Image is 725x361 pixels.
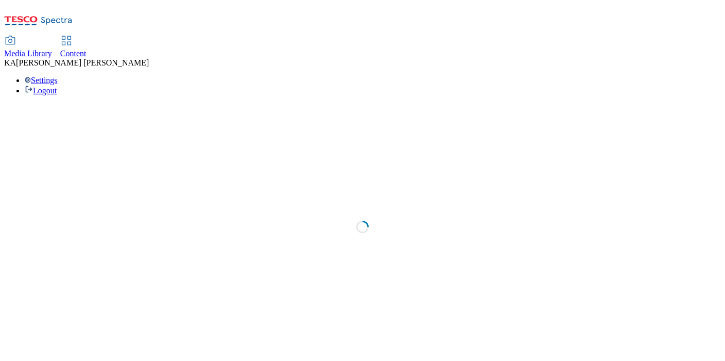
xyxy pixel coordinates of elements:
[16,58,149,67] span: [PERSON_NAME] [PERSON_NAME]
[4,49,52,58] span: Media Library
[60,37,87,58] a: Content
[4,58,16,67] span: KA
[25,86,57,95] a: Logout
[60,49,87,58] span: Content
[4,37,52,58] a: Media Library
[25,76,58,85] a: Settings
